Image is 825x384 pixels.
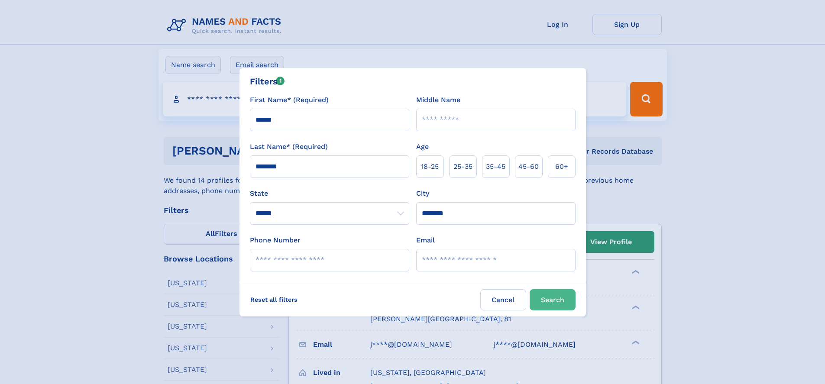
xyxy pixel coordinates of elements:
label: First Name* (Required) [250,95,329,105]
label: Last Name* (Required) [250,142,328,152]
span: 35‑45 [486,161,505,172]
span: 18‑25 [421,161,439,172]
label: State [250,188,409,199]
label: Age [416,142,429,152]
button: Search [530,289,576,310]
label: Cancel [480,289,526,310]
label: Phone Number [250,235,301,245]
label: Email [416,235,435,245]
span: 45‑60 [518,161,539,172]
label: Middle Name [416,95,460,105]
label: Reset all filters [245,289,303,310]
span: 60+ [555,161,568,172]
span: 25‑35 [453,161,472,172]
label: City [416,188,429,199]
div: Filters [250,75,285,88]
